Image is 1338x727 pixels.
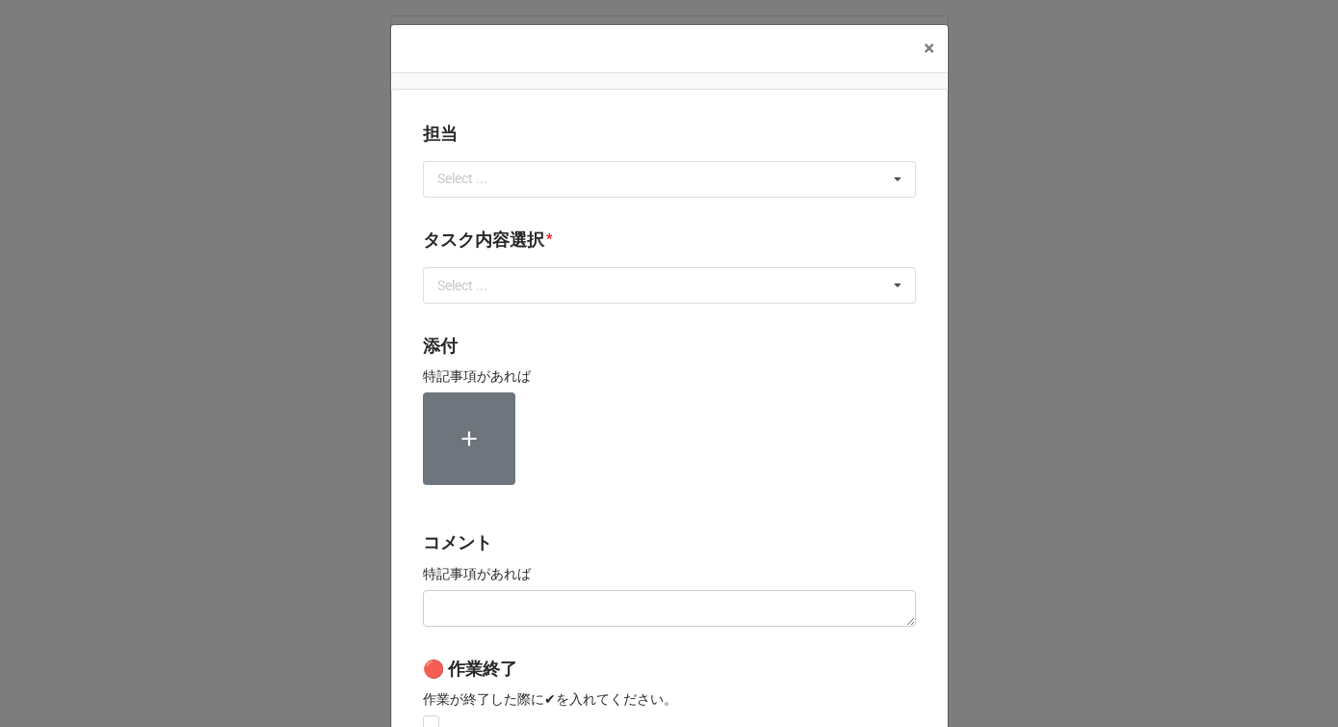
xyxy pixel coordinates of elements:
label: タスク内容選択 [423,227,544,254]
label: 添付 [423,333,458,360]
label: コメント [423,529,492,556]
span: × [924,37,934,60]
p: 特記事項があれば [423,564,916,583]
div: Select ... [433,274,515,296]
p: 作業が終了した際に✔︎を入れてください。 [423,689,916,709]
label: 担当 [423,121,458,148]
p: 特記事項があれば [423,366,916,386]
label: 🔴 作業終了 [423,656,517,683]
div: Select ... [433,168,515,190]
